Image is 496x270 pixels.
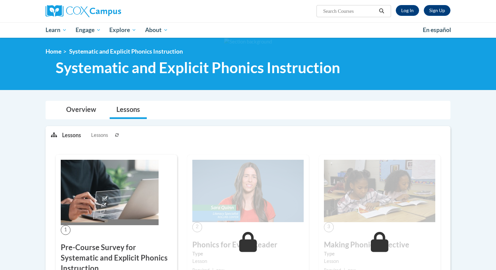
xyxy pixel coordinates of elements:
[192,240,304,250] h3: Phonics for Every Reader
[324,160,435,222] img: Course Image
[324,250,435,258] label: Type
[61,225,71,235] span: 1
[224,38,272,46] img: Section background
[46,5,174,17] a: Cox Campus
[192,258,304,265] div: Lesson
[46,48,61,55] a: Home
[324,258,435,265] div: Lesson
[192,160,304,222] img: Course Image
[192,222,202,232] span: 2
[192,250,304,258] label: Type
[141,22,172,38] a: About
[105,22,141,38] a: Explore
[423,26,451,33] span: En español
[41,22,71,38] a: Learn
[424,5,450,16] a: Register
[46,5,121,17] img: Cox Campus
[323,7,377,15] input: Search Courses
[76,26,101,34] span: Engage
[62,131,81,139] p: Lessons
[396,5,419,16] a: Log In
[324,240,435,250] h3: Making Phonics Effective
[109,26,136,34] span: Explore
[61,160,159,225] img: Course Image
[35,22,461,38] div: Main menu
[145,26,168,34] span: About
[377,7,387,15] button: Search
[110,101,147,119] a: Lessons
[69,48,183,55] span: Systematic and Explicit Phonics Instruction
[91,131,108,139] span: Lessons
[324,222,334,232] span: 3
[418,23,456,37] a: En español
[46,26,67,34] span: Learn
[56,59,340,77] span: Systematic and Explicit Phonics Instruction
[59,101,103,119] a: Overview
[71,22,105,38] a: Engage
